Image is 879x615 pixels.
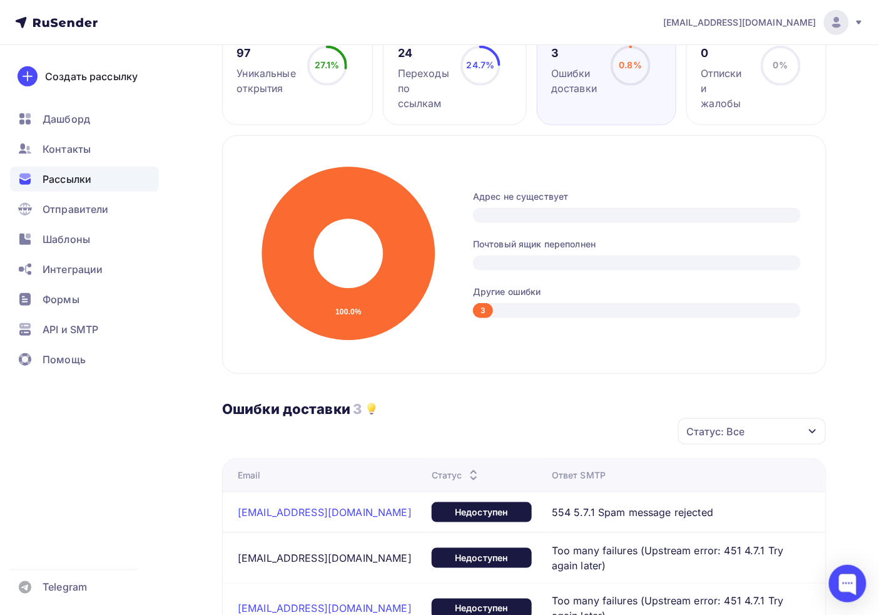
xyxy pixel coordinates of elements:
[663,16,816,29] span: [EMAIL_ADDRESS][DOMAIN_NAME]
[10,106,159,132] a: Дашборд
[353,400,362,418] h3: 3
[398,66,449,111] div: Переходы по ссылкам
[552,543,801,573] span: Too many failures (Upstream error: 451 4.7.1 Try again later)
[473,303,493,318] div: 3
[432,502,532,522] div: Недоступен
[222,400,350,418] h3: Ошибки доставки
[551,46,599,61] div: 3
[701,66,749,111] div: Отписки и жалобы
[398,46,449,61] div: 24
[238,602,412,615] a: [EMAIL_ADDRESS][DOMAIN_NAME]
[238,506,412,519] a: [EMAIL_ADDRESS][DOMAIN_NAME]
[238,469,261,482] div: Email
[43,292,79,307] span: Формы
[43,352,86,367] span: Помощь
[467,59,495,70] span: 24.7%
[619,59,642,70] span: 0.8%
[237,46,296,61] div: 97
[10,287,159,312] a: Формы
[773,59,788,70] span: 0%
[473,190,801,203] div: Адрес не существует
[43,262,103,277] span: Интеграции
[10,167,159,192] a: Рассылки
[315,59,340,70] span: 27.1%
[43,202,109,217] span: Отправители
[701,46,749,61] div: 0
[552,469,606,482] div: Ответ SMTP
[432,548,532,568] div: Недоступен
[663,10,864,35] a: [EMAIL_ADDRESS][DOMAIN_NAME]
[43,111,90,127] span: Дашборд
[45,69,138,84] div: Создать рассылку
[551,66,599,96] div: Ошибки доставки
[237,66,296,96] div: Уникальные открытия
[686,424,744,439] div: Статус: Все
[43,580,87,595] span: Telegram
[10,197,159,222] a: Отправители
[552,505,713,520] span: 554 5.7.1 Spam message rejected
[43,142,91,157] span: Контакты
[678,418,826,445] button: Статус: Все
[473,286,801,298] div: Другие ошибки
[10,227,159,252] a: Шаблоны
[43,172,91,187] span: Рассылки
[43,322,98,337] span: API и SMTP
[473,238,801,251] div: Почтовый ящик переполнен
[10,137,159,162] a: Контакты
[238,550,412,566] div: [EMAIL_ADDRESS][DOMAIN_NAME]
[43,232,90,247] span: Шаблоны
[432,469,481,482] div: Статус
